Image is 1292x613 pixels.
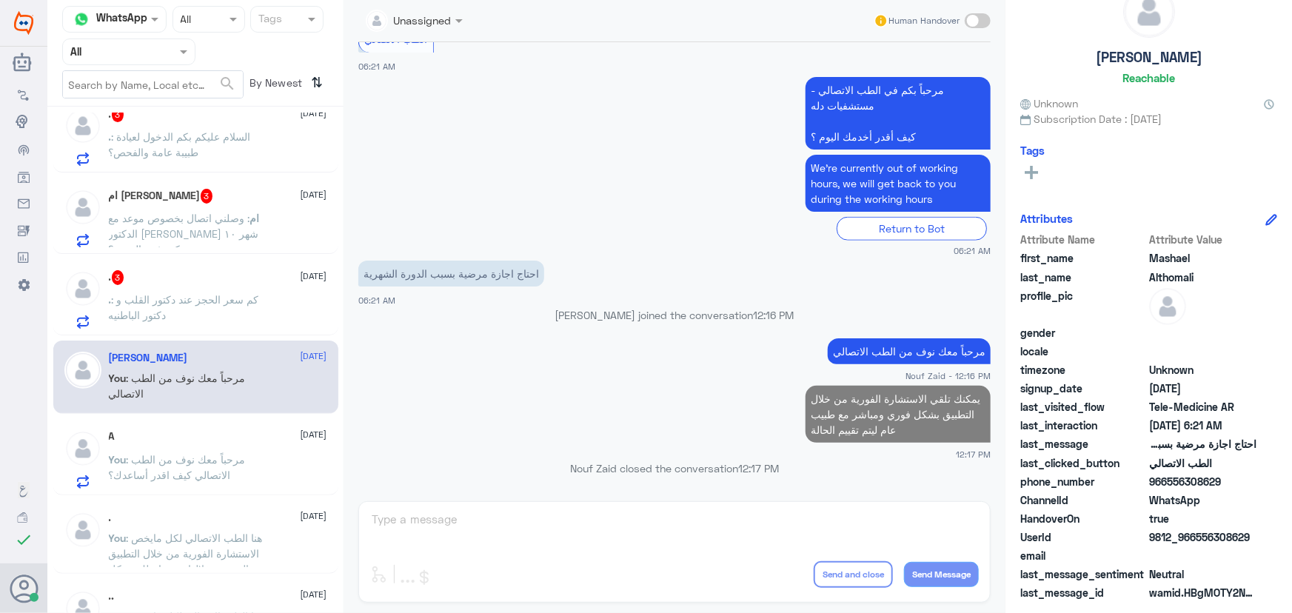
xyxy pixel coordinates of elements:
[1149,381,1256,396] span: 2025-08-28T03:16:23.967Z
[112,107,124,122] span: 3
[1020,436,1146,452] span: last_message
[1149,344,1256,359] span: null
[112,270,124,285] span: 3
[109,532,127,544] span: You
[109,107,124,122] h5: .
[109,372,246,400] span: : مرحباً معك نوف من الطب الاتصالي
[64,189,101,226] img: defaultAdmin.png
[1149,492,1256,508] span: 2
[63,71,243,98] input: Search by Name, Local etc…
[1020,399,1146,415] span: last_visited_flow
[358,295,395,305] span: 06:21 AM
[1020,585,1146,600] span: last_message_id
[1020,548,1146,563] span: email
[358,261,544,287] p: 28/8/2025, 6:21 AM
[1149,399,1256,415] span: Tele-Medicine AR
[301,188,327,201] span: [DATE]
[1149,288,1186,325] img: defaultAdmin.png
[250,212,260,224] span: ام
[1149,269,1256,285] span: Althomali
[301,509,327,523] span: [DATE]
[1020,418,1146,433] span: last_interaction
[109,352,188,364] h5: Mashael Althomali
[1149,529,1256,545] span: 9812_966556308629
[806,155,991,212] p: 28/8/2025, 6:21 AM
[1020,492,1146,508] span: ChannelId
[109,512,112,524] h5: .
[1020,96,1078,111] span: Unknown
[109,453,246,481] span: : مرحباً معك نوف من الطب الاتصالي كيف اقدر أساعدك؟
[109,430,115,443] h5: A
[1020,288,1146,322] span: profile_pic
[218,75,236,93] span: search
[837,217,987,240] div: Return to Bot
[806,386,991,443] p: 28/8/2025, 12:17 PM
[64,512,101,549] img: defaultAdmin.png
[109,130,112,143] span: .
[64,270,101,307] img: defaultAdmin.png
[754,309,794,321] span: 12:16 PM
[64,430,101,467] img: defaultAdmin.png
[218,72,236,96] button: search
[1020,455,1146,471] span: last_clicked_button
[109,212,259,255] span: : وصلني اتصال بخصوص موعد مع الدكتور [PERSON_NAME] شهر ١٠ ممكن تثبت الموعد؟
[301,107,327,120] span: [DATE]
[1020,511,1146,526] span: HandoverOn
[64,107,101,144] img: defaultAdmin.png
[312,70,324,95] i: ⇅
[1020,362,1146,378] span: timezone
[201,189,213,204] span: 3
[70,8,93,30] img: whatsapp.png
[1149,418,1256,433] span: 2025-08-28T03:21:57.934Z
[954,244,991,257] span: 06:21 AM
[109,189,213,204] h5: ام محمد
[109,590,115,603] h5: ..
[244,70,306,100] span: By Newest
[1020,529,1146,545] span: UserId
[1020,144,1045,157] h6: Tags
[64,352,101,389] img: defaultAdmin.png
[956,448,991,460] span: 12:17 PM
[358,307,991,323] p: [PERSON_NAME] joined the conversation
[888,14,960,27] span: Human Handover
[256,10,282,30] div: Tags
[1020,212,1073,225] h6: Attributes
[1020,250,1146,266] span: first_name
[1122,71,1175,84] h6: Reachable
[806,77,991,150] p: 28/8/2025, 6:21 AM
[1149,250,1256,266] span: Mashael
[1020,474,1146,489] span: phone_number
[109,372,127,384] span: You
[1096,49,1202,66] h5: [PERSON_NAME]
[301,349,327,363] span: [DATE]
[10,575,38,603] button: Avatar
[1020,111,1277,127] span: Subscription Date : [DATE]
[109,130,251,158] span: : السلام عليكم بكم الدخول لعيادة طبيبة عامة والفحص؟
[1149,511,1256,526] span: true
[301,269,327,283] span: [DATE]
[109,293,112,306] span: .
[1020,566,1146,582] span: last_message_sentiment
[906,369,991,382] span: Nouf Zaid - 12:16 PM
[814,561,893,588] button: Send and close
[1020,381,1146,396] span: signup_date
[1149,474,1256,489] span: 966556308629
[1149,325,1256,341] span: null
[358,460,991,476] p: Nouf Zaid closed the conversation
[1149,455,1256,471] span: الطب الاتصالي
[1020,325,1146,341] span: gender
[301,428,327,441] span: [DATE]
[15,531,33,549] i: check
[109,293,259,321] span: : كم سعر الحجز عند دكتور القلب و دكتور الباطنيه
[1149,548,1256,563] span: null
[738,462,779,475] span: 12:17 PM
[828,338,991,364] p: 28/8/2025, 12:16 PM
[1020,344,1146,359] span: locale
[1149,362,1256,378] span: Unknown
[1020,269,1146,285] span: last_name
[1149,436,1256,452] span: احتاج اجازة مرضية بسبب الدورة الشهرية
[1020,232,1146,247] span: Attribute Name
[109,453,127,466] span: You
[1149,232,1256,247] span: Attribute Value
[358,61,395,71] span: 06:21 AM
